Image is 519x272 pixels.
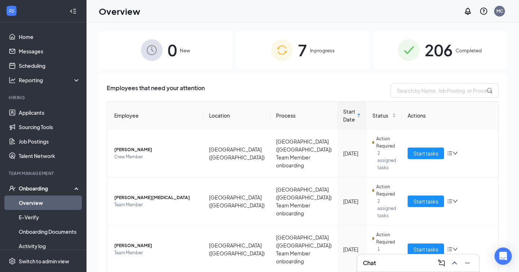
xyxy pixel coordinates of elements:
[377,198,396,219] span: 2 assigned tasks
[19,44,80,58] a: Messages
[413,245,438,253] span: Start tasks
[168,38,177,62] span: 0
[408,196,444,207] button: Start tasks
[343,149,361,157] div: [DATE]
[425,38,453,62] span: 206
[376,135,396,150] span: Action Required
[413,149,438,157] span: Start tasks
[449,257,460,269] button: ChevronUp
[372,111,391,119] span: Status
[462,257,473,269] button: Minimize
[114,146,198,153] span: [PERSON_NAME]
[453,247,458,252] span: down
[463,7,472,16] svg: Notifications
[408,244,444,255] button: Start tasks
[367,102,402,130] th: Status
[9,76,16,84] svg: Analysis
[436,257,447,269] button: ComposeMessage
[391,83,499,98] input: Search by Name, Job Posting, or Process
[19,76,81,84] div: Reporting
[19,185,74,192] div: Onboarding
[180,47,190,54] span: New
[447,150,453,156] span: bars
[496,8,503,14] div: MC
[9,95,79,101] div: Hiring
[9,185,16,192] svg: UserCheck
[107,102,203,130] th: Employee
[114,153,198,161] span: Crew Member
[203,177,270,225] td: [GEOGRAPHIC_DATA] ([GEOGRAPHIC_DATA])
[19,134,80,149] a: Job Postings
[447,246,453,252] span: bars
[343,108,355,123] span: Start Date
[107,83,205,98] span: Employees that need your attention
[447,198,453,204] span: bars
[408,148,444,159] button: Start tasks
[70,8,77,15] svg: Collapse
[19,105,80,120] a: Applicants
[114,242,198,249] span: [PERSON_NAME]
[363,259,376,267] h3: Chat
[19,196,80,210] a: Overview
[413,197,438,205] span: Start tasks
[19,30,80,44] a: Home
[343,197,361,205] div: [DATE]
[450,259,459,267] svg: ChevronUp
[8,7,15,14] svg: WorkstreamLogo
[19,239,80,253] a: Activity log
[114,249,198,256] span: Team Member
[19,210,80,224] a: E-Verify
[376,231,396,246] span: Action Required
[377,150,396,171] span: 2 assigned tasks
[114,194,198,201] span: [PERSON_NAME][MEDICAL_DATA]
[19,258,69,265] div: Switch to admin view
[114,201,198,209] span: Team Member
[377,246,396,267] span: 1 assigned tasks
[463,259,472,267] svg: Minimize
[9,170,79,176] div: Team Management
[203,102,270,130] th: Location
[453,199,458,204] span: down
[376,183,396,198] span: Action Required
[310,47,335,54] span: In progress
[99,5,140,17] h1: Overview
[453,151,458,156] span: down
[9,258,16,265] svg: Settings
[298,38,307,62] span: 7
[402,102,498,130] th: Actions
[494,247,512,265] div: Open Intercom Messenger
[479,7,488,16] svg: QuestionInfo
[19,224,80,239] a: Onboarding Documents
[456,47,482,54] span: Completed
[270,177,337,225] td: [GEOGRAPHIC_DATA] ([GEOGRAPHIC_DATA]) Team Member onboarding
[343,245,361,253] div: [DATE]
[19,149,80,163] a: Talent Network
[19,120,80,134] a: Sourcing Tools
[19,58,80,73] a: Scheduling
[437,259,446,267] svg: ComposeMessage
[203,130,270,177] td: [GEOGRAPHIC_DATA] ([GEOGRAPHIC_DATA])
[270,130,337,177] td: [GEOGRAPHIC_DATA] ([GEOGRAPHIC_DATA]) Team Member onboarding
[270,102,337,130] th: Process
